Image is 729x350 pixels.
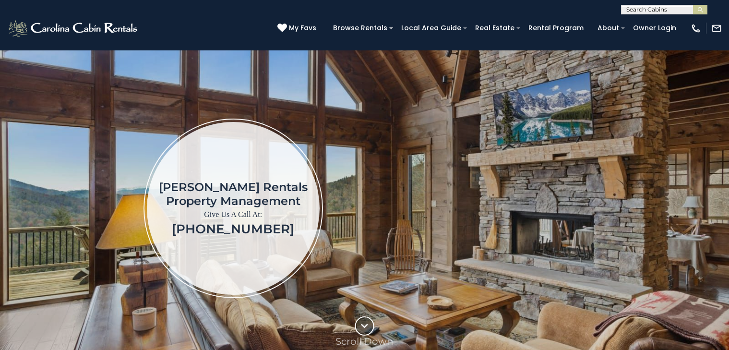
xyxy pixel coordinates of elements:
span: My Favs [289,23,316,33]
a: About [593,21,624,36]
img: phone-regular-white.png [691,23,701,34]
a: Browse Rentals [328,21,392,36]
p: Scroll Down [335,336,394,347]
a: Local Area Guide [396,21,466,36]
a: Owner Login [628,21,681,36]
a: My Favs [277,23,319,34]
img: mail-regular-white.png [711,23,722,34]
iframe: New Contact Form [452,79,715,338]
img: White-1-2.png [7,19,140,38]
a: [PHONE_NUMBER] [172,221,294,237]
h1: [PERSON_NAME] Rentals Property Management [159,180,308,208]
p: Give Us A Call At: [159,208,308,221]
a: Real Estate [470,21,519,36]
a: Rental Program [524,21,588,36]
